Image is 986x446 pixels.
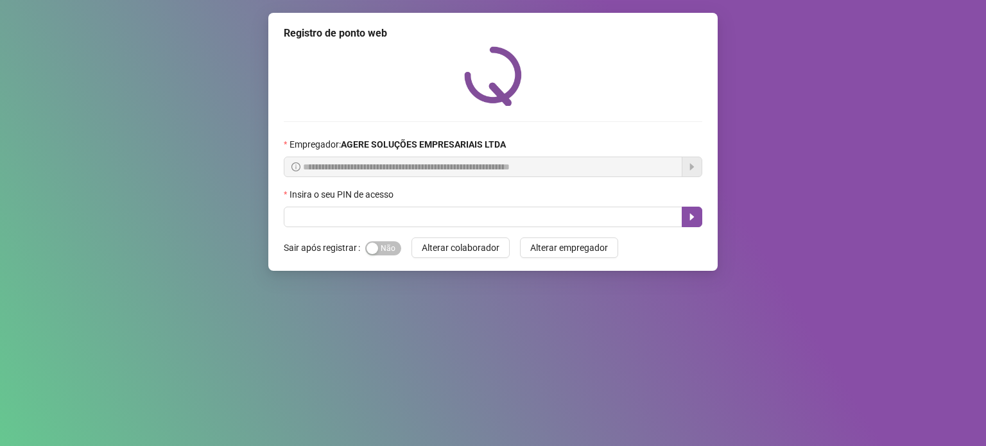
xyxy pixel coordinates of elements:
span: caret-right [687,212,697,222]
label: Insira o seu PIN de acesso [284,187,402,202]
button: Alterar empregador [520,237,618,258]
button: Alterar colaborador [411,237,510,258]
span: info-circle [291,162,300,171]
span: Empregador : [290,137,506,151]
span: Alterar empregador [530,241,608,255]
img: QRPoint [464,46,522,106]
span: Alterar colaborador [422,241,499,255]
label: Sair após registrar [284,237,365,258]
div: Registro de ponto web [284,26,702,41]
strong: AGERE SOLUÇÕES EMPRESARIAIS LTDA [341,139,506,150]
